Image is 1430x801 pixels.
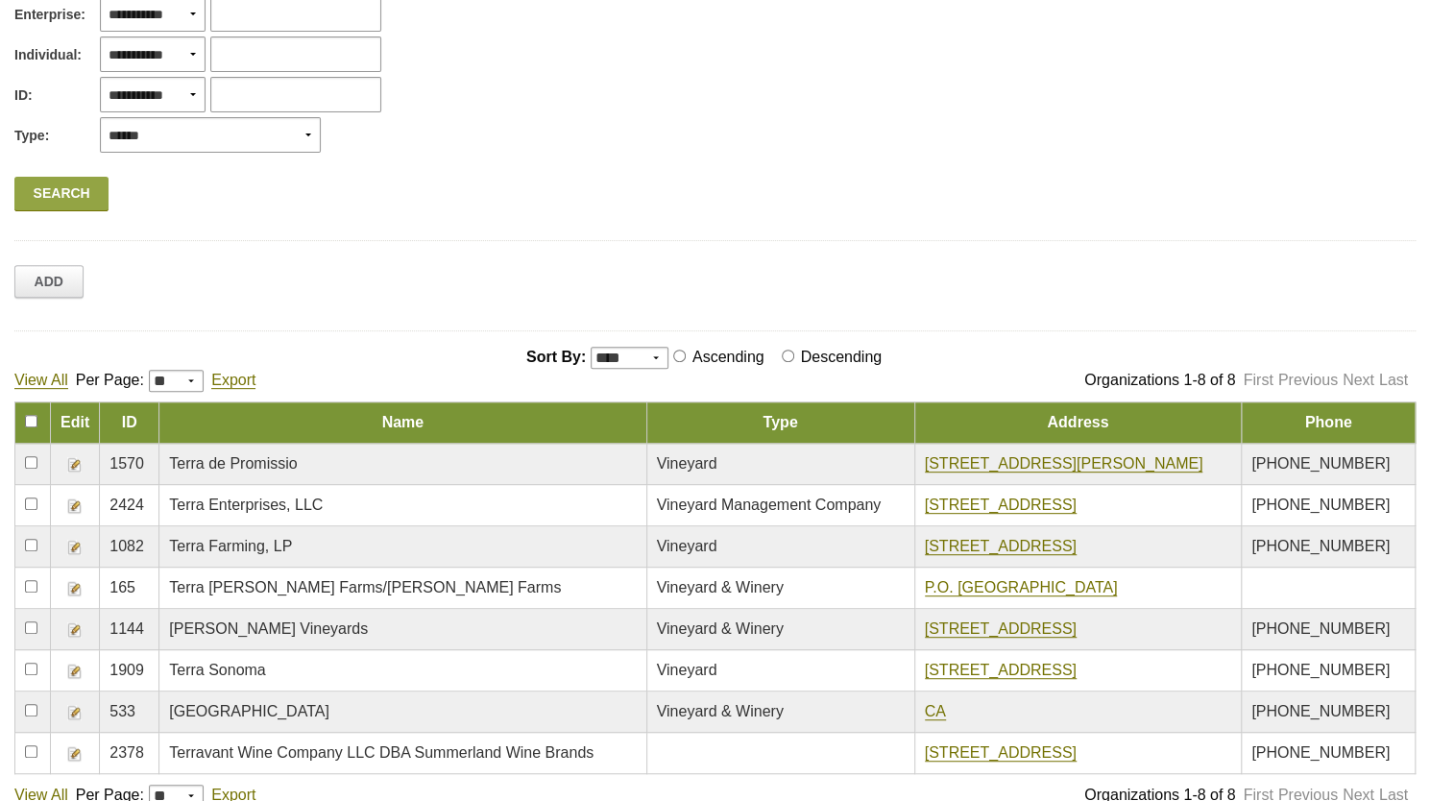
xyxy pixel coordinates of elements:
[67,705,83,720] img: Edit
[14,177,109,211] a: Search
[159,609,646,650] td: [PERSON_NAME] Vineyards
[1251,703,1390,719] span: [PHONE_NUMBER]
[1251,744,1390,761] span: [PHONE_NUMBER]
[159,444,646,485] td: Terra de Promissio
[109,579,135,595] span: 165
[657,579,784,595] span: Vineyard & Winery
[14,5,85,25] span: Enterprise:
[1084,372,1235,388] span: Organizations 1-8 of 8
[1251,538,1390,554] span: [PHONE_NUMBER]
[1278,372,1338,388] a: Previous
[914,402,1242,444] td: Address
[925,662,1077,679] a: [STREET_ADDRESS]
[159,733,646,774] td: Terravant Wine Company LLC DBA Summerland Wine Brands
[925,620,1077,638] a: [STREET_ADDRESS]
[14,126,49,146] span: Type:
[689,349,772,365] label: Ascending
[657,662,717,678] span: Vineyard
[100,402,159,444] td: ID
[109,497,144,513] span: 2424
[159,568,646,609] td: Terra [PERSON_NAME] Farms/[PERSON_NAME] Farms
[67,457,83,473] img: Edit
[109,620,144,637] span: 1144
[14,45,82,65] span: Individual:
[925,455,1203,473] a: [STREET_ADDRESS][PERSON_NAME]
[657,703,784,719] span: Vineyard & Winery
[526,349,586,365] span: Sort By:
[67,540,83,555] img: Edit
[1251,455,1390,472] span: [PHONE_NUMBER]
[51,402,100,444] td: Edit
[109,662,144,678] span: 1909
[1251,497,1390,513] span: [PHONE_NUMBER]
[925,579,1118,596] a: P.O. [GEOGRAPHIC_DATA]
[67,746,83,762] img: Edit
[14,85,33,106] span: ID:
[159,526,646,568] td: Terra Farming, LP
[1251,662,1390,678] span: [PHONE_NUMBER]
[159,485,646,526] td: Terra Enterprises, LLC
[14,265,84,298] a: Add
[925,703,946,720] a: CA
[67,581,83,596] img: Edit
[109,744,144,761] span: 2378
[657,538,717,554] span: Vineyard
[657,497,882,513] span: Vineyard Management Company
[1379,372,1408,388] a: Last
[159,650,646,692] td: Terra Sonoma
[159,692,646,733] td: [GEOGRAPHIC_DATA]
[1343,372,1374,388] a: Next
[925,744,1077,762] a: [STREET_ADDRESS]
[1243,372,1272,388] a: First
[925,538,1077,555] a: [STREET_ADDRESS]
[925,497,1077,514] a: [STREET_ADDRESS]
[109,703,135,719] span: 533
[211,372,255,389] a: Export
[14,372,68,389] a: View All
[67,664,83,679] img: Edit
[657,620,784,637] span: Vineyard & Winery
[646,402,914,444] td: Type
[1251,620,1390,637] span: [PHONE_NUMBER]
[67,498,83,514] img: Edit
[67,622,83,638] img: Edit
[76,372,144,388] span: Per Page:
[1242,402,1416,444] td: Phone
[657,455,717,472] span: Vineyard
[109,538,144,554] span: 1082
[159,402,646,444] td: Name
[109,455,144,472] span: 1570
[797,349,890,365] label: Descending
